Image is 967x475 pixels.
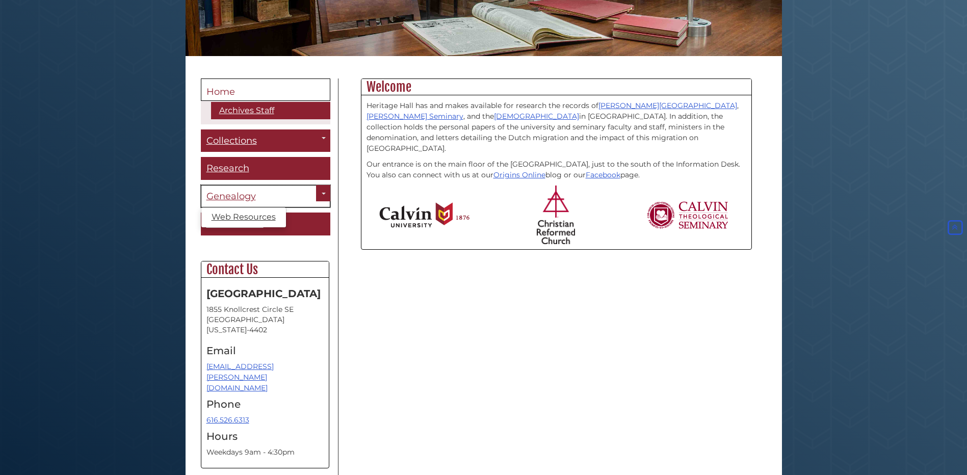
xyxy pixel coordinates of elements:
a: Archives Staff [211,102,330,119]
h2: Welcome [361,79,751,95]
h2: Contact Us [201,261,329,278]
span: Genealogy [206,191,256,202]
a: Research [201,157,330,180]
a: Genealogy [201,185,330,208]
a: [DEMOGRAPHIC_DATA] [494,112,579,121]
a: Back to Top [946,223,964,232]
strong: [GEOGRAPHIC_DATA] [206,287,321,300]
address: 1855 Knollcrest Circle SE [GEOGRAPHIC_DATA][US_STATE]-4402 [206,304,324,335]
p: Our entrance is on the main floor of the [GEOGRAPHIC_DATA], just to the south of the Information ... [367,159,746,180]
a: Collections [201,129,330,152]
h4: Email [206,345,324,356]
p: Heritage Hall has and makes available for research the records of , , and the in [GEOGRAPHIC_DATA... [367,100,746,154]
img: Christian Reformed Church [537,186,575,244]
h4: Hours [206,431,324,442]
img: Calvin University [379,202,469,228]
span: Research [206,163,249,174]
p: Weekdays 9am - 4:30pm [206,447,324,458]
a: [EMAIL_ADDRESS][PERSON_NAME][DOMAIN_NAME] [206,362,274,392]
a: 616.526.6313 [206,415,249,425]
a: Origins Online [493,170,545,179]
a: [PERSON_NAME] Seminary [367,112,463,121]
a: Facebook [586,170,620,179]
a: [PERSON_NAME][GEOGRAPHIC_DATA] [598,101,737,110]
h4: Phone [206,399,324,410]
a: Home [201,78,330,101]
a: Web Resources [201,210,286,225]
img: Calvin Theological Seminary [646,201,729,229]
span: Home [206,86,235,97]
span: Collections [206,135,257,146]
